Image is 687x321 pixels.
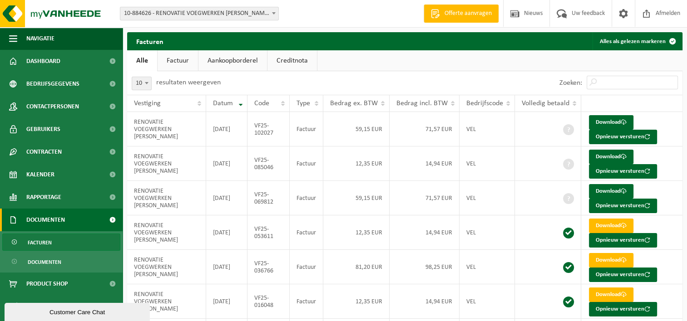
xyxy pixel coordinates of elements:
span: Vestiging [134,100,161,107]
button: Opnieuw versturen [589,164,657,179]
span: Volledig betaald [522,100,569,107]
td: RENOVATIE VOEGWERKEN [PERSON_NAME] [127,250,206,284]
td: RENOVATIE VOEGWERKEN [PERSON_NAME] [127,284,206,319]
button: Alles als gelezen markeren [593,32,682,50]
h2: Facturen [127,32,173,50]
td: 71,57 EUR [390,181,460,215]
span: Bedrijfsgegevens [26,73,79,95]
td: RENOVATIE VOEGWERKEN [PERSON_NAME] [127,112,206,146]
td: VEL [460,250,515,284]
span: Documenten [28,253,61,271]
button: Opnieuw versturen [589,199,657,213]
td: Factuur [290,146,323,181]
span: 10-884626 - RENOVATIE VOEGWERKEN LOOR - DIKSMUIDE [120,7,278,20]
td: VF25-036766 [247,250,290,284]
td: VF25-069812 [247,181,290,215]
a: Download [589,150,633,164]
td: 12,35 EUR [323,284,390,319]
a: Alle [127,50,157,71]
td: VEL [460,215,515,250]
td: VEL [460,284,515,319]
td: 12,35 EUR [323,215,390,250]
td: Factuur [290,284,323,319]
span: Rapportage [26,186,61,209]
a: Aankoopborderel [198,50,267,71]
a: Download [589,219,633,233]
span: Bedrag ex. BTW [330,100,378,107]
td: RENOVATIE VOEGWERKEN [PERSON_NAME] [127,215,206,250]
a: Offerte aanvragen [424,5,499,23]
a: Download [589,115,633,130]
td: [DATE] [206,284,247,319]
span: Bedrag incl. BTW [396,100,448,107]
td: [DATE] [206,250,247,284]
button: Opnieuw versturen [589,130,657,144]
td: Factuur [290,250,323,284]
td: [DATE] [206,112,247,146]
span: Facturen [28,234,52,251]
td: VF25-102027 [247,112,290,146]
td: 59,15 EUR [323,112,390,146]
td: VF25-085046 [247,146,290,181]
a: Download [589,184,633,199]
span: Dashboard [26,50,60,73]
button: Opnieuw versturen [589,302,657,316]
span: Type [297,100,310,107]
td: 14,94 EUR [390,284,460,319]
span: Bedrijfscode [466,100,503,107]
td: 81,20 EUR [323,250,390,284]
td: 98,25 EUR [390,250,460,284]
td: Factuur [290,215,323,250]
td: [DATE] [206,181,247,215]
td: 14,94 EUR [390,215,460,250]
td: 14,94 EUR [390,146,460,181]
span: 10 [132,77,151,90]
td: VEL [460,112,515,146]
span: 10-884626 - RENOVATIE VOEGWERKEN LOOR - DIKSMUIDE [120,7,279,20]
td: 59,15 EUR [323,181,390,215]
td: VF25-053611 [247,215,290,250]
td: VEL [460,146,515,181]
td: 71,57 EUR [390,112,460,146]
span: 10 [132,77,152,90]
span: Product Shop [26,272,68,295]
td: Factuur [290,112,323,146]
td: [DATE] [206,215,247,250]
iframe: chat widget [5,301,152,321]
span: Datum [213,100,233,107]
a: Facturen [2,233,120,251]
td: [DATE] [206,146,247,181]
a: Download [589,287,633,302]
span: Contactpersonen [26,95,79,118]
td: 12,35 EUR [323,146,390,181]
span: Code [254,100,269,107]
a: Factuur [158,50,198,71]
span: Documenten [26,209,65,231]
a: Download [589,253,633,267]
label: Zoeken: [559,79,582,87]
td: RENOVATIE VOEGWERKEN [PERSON_NAME] [127,146,206,181]
span: Contracten [26,141,62,163]
button: Opnieuw versturen [589,233,657,248]
td: VF25-016048 [247,284,290,319]
td: RENOVATIE VOEGWERKEN [PERSON_NAME] [127,181,206,215]
span: Gebruikers [26,118,60,141]
td: VEL [460,181,515,215]
span: Kalender [26,163,54,186]
a: Documenten [2,253,120,270]
a: Creditnota [267,50,317,71]
button: Opnieuw versturen [589,267,657,282]
span: Acceptatievoorwaarden [26,295,100,318]
label: resultaten weergeven [156,79,221,86]
span: Navigatie [26,27,54,50]
span: Offerte aanvragen [442,9,494,18]
td: Factuur [290,181,323,215]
